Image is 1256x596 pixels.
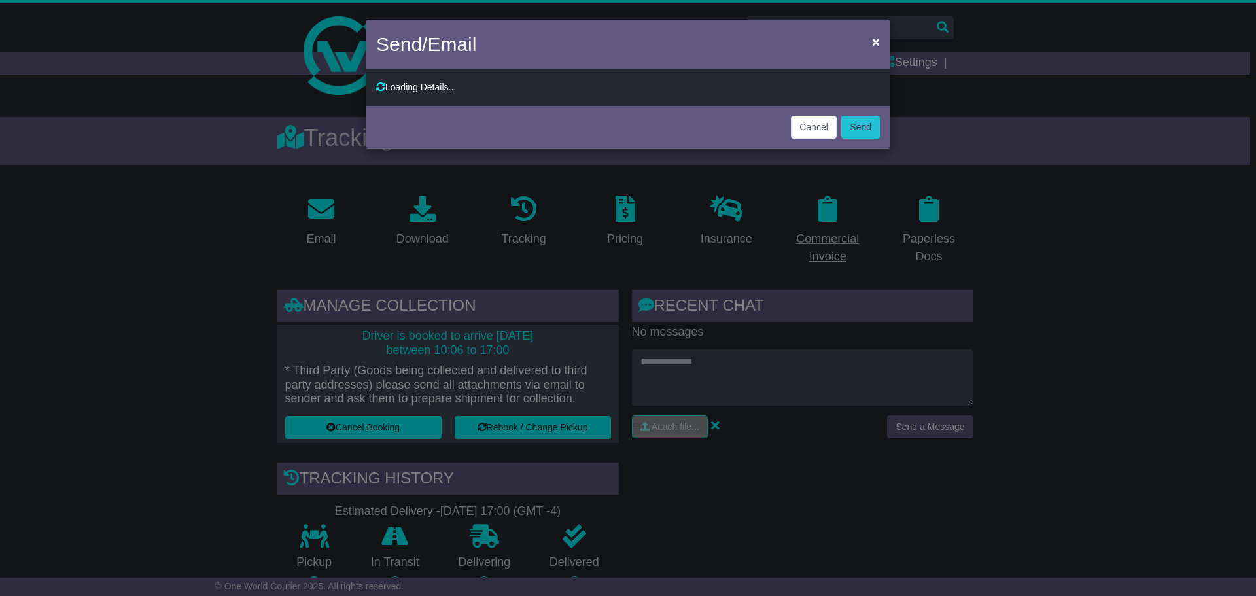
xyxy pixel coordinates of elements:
[872,34,880,49] span: ×
[791,116,837,139] button: Cancel
[376,29,476,59] h4: Send/Email
[376,82,880,93] div: Loading Details...
[865,28,886,55] button: Close
[841,116,880,139] button: Send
